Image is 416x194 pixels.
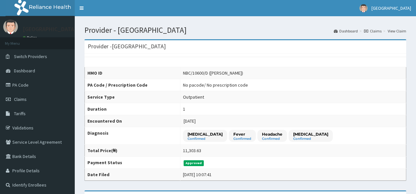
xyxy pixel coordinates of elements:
small: Confirmed [262,137,282,140]
p: [MEDICAL_DATA] [188,131,223,137]
th: PA Code / Prescription Code [85,79,180,91]
th: Service Type [85,91,180,103]
span: [GEOGRAPHIC_DATA] [371,5,411,11]
span: Approved [184,160,204,166]
a: Dashboard [334,28,358,34]
small: Confirmed [293,137,328,140]
th: Duration [85,103,180,115]
div: NBC/10600/D ([PERSON_NAME]) [183,70,243,76]
img: User Image [359,4,368,12]
p: Fever [233,131,251,137]
h3: Provider - [GEOGRAPHIC_DATA] [88,43,166,49]
a: Online [23,35,38,40]
span: Claims [14,96,27,102]
th: HMO ID [85,67,180,79]
p: [GEOGRAPHIC_DATA] [23,26,76,32]
div: No pacode / No prescription code [183,82,248,88]
th: Encountered On [85,115,180,127]
p: Headache [262,131,282,137]
span: [DATE] [184,118,196,124]
div: [DATE] 10:07:41 [183,171,212,178]
small: Confirmed [188,137,223,140]
img: User Image [3,19,18,34]
a: View Claim [388,28,406,34]
span: Switch Providers [14,54,47,59]
div: 1 [183,106,185,112]
th: Payment Status [85,157,180,169]
h1: Provider - [GEOGRAPHIC_DATA] [84,26,406,34]
span: Tariffs [14,111,26,116]
span: Dashboard [14,68,35,74]
th: Total Price(₦) [85,145,180,157]
th: Diagnosis [85,127,180,145]
th: Date Filed [85,169,180,181]
p: [MEDICAL_DATA] [293,131,328,137]
div: Outpatient [183,94,204,100]
div: 11,303.63 [183,147,201,154]
small: Confirmed [233,137,251,140]
a: Claims [364,28,382,34]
